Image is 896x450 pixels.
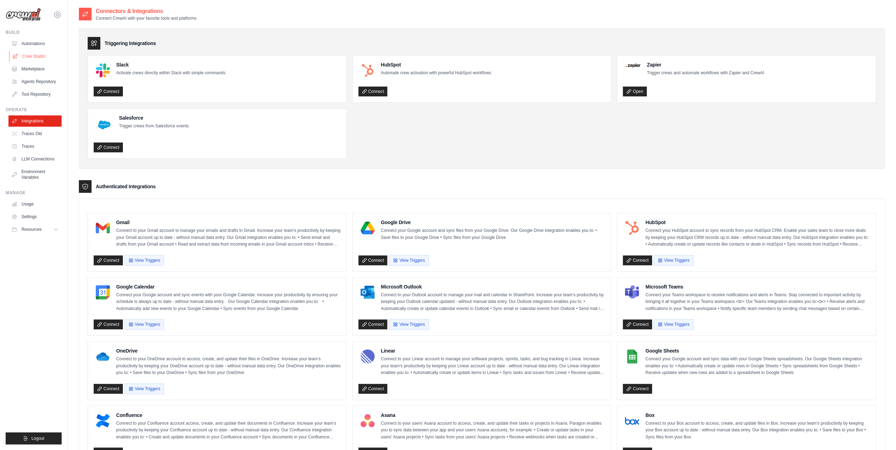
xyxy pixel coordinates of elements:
[381,70,491,77] p: Automate crew activation with powerful HubSpot workflows
[381,61,491,68] h4: HubSpot
[625,349,639,363] img: Google Sheets Logo
[96,63,110,77] img: Slack Logo
[94,255,123,265] a: Connect
[116,292,341,312] p: Connect your Google account and sync events with your Google Calendar. Increase your productivity...
[647,70,764,77] p: Trigger crews and automate workflows with Zapier and CrewAI
[381,292,606,312] p: Connect to your Outlook account to manage your mail and calendar in SharePoint. Increase your tea...
[645,292,870,312] p: Connect your Teams workspace to receive notifications and alerts in Teams. Stay connected to impo...
[623,319,652,329] a: Connect
[21,227,42,232] span: Resources
[6,432,62,444] button: Logout
[8,38,62,49] a: Automations
[8,63,62,75] a: Marketplace
[96,221,110,235] img: Gmail Logo
[361,414,375,428] img: Asana Logo
[381,227,606,241] p: Connect your Google account and sync files from your Google Drive. Our Google Drive integration e...
[361,221,375,235] img: Google Drive Logo
[105,40,156,47] h3: Triggering Integrations
[389,319,428,330] button: View Triggers
[116,227,341,248] p: Connect to your Gmail account to manage your emails and drafts in Gmail. Increase your team’s pro...
[8,128,62,139] a: Traces Old
[6,190,62,196] div: Manage
[96,349,110,363] img: OneDrive Logo
[125,384,164,394] button: View Triggers
[623,87,646,96] a: Open
[116,347,341,354] h4: OneDrive
[381,412,606,419] h4: Asana
[125,255,164,266] button: View Triggers
[647,61,764,68] h4: Zapier
[623,384,652,394] a: Connect
[94,142,123,152] a: Connect
[96,15,196,21] p: Connect CrewAI with your favorite tools and platforms
[8,211,62,222] a: Settings
[8,198,62,210] a: Usage
[116,420,341,441] p: Connect to your Confluence account access, create, and update their documents in Confluence. Incr...
[8,115,62,127] a: Integrations
[645,347,870,354] h4: Google Sheets
[119,114,189,121] h4: Salesforce
[381,283,606,290] h4: Microsoft Outlook
[625,414,639,428] img: Box Logo
[8,153,62,165] a: LLM Connections
[358,255,388,265] a: Connect
[381,347,606,354] h4: Linear
[6,8,41,21] img: Logo
[125,319,164,330] button: View Triggers
[645,412,870,419] h4: Box
[361,349,375,363] img: Linear Logo
[119,123,189,130] p: Trigger crews from Salesforce events
[361,63,375,77] img: HubSpot Logo
[8,224,62,235] button: Resources
[94,87,123,96] a: Connect
[8,89,62,100] a: Tool Repository
[645,283,870,290] h4: Microsoft Teams
[381,356,606,376] p: Connect to your Linear account to manage your software projects, sprints, tasks, and bug tracking...
[8,141,62,152] a: Traces
[389,255,428,266] button: View Triggers
[96,116,113,133] img: Salesforce Logo
[625,285,639,299] img: Microsoft Teams Logo
[94,319,123,329] a: Connect
[645,219,870,226] h4: HubSpot
[645,227,870,248] p: Connect your HubSpot account to sync records from your HubSpot CRM. Enable your sales team to clo...
[116,412,341,419] h4: Confluence
[96,7,196,15] h2: Connectors & Integrations
[8,76,62,87] a: Agents Repository
[116,70,225,77] p: Activate crews directly within Slack with simple commands
[6,30,62,35] div: Build
[94,384,123,394] a: Connect
[96,414,110,428] img: Confluence Logo
[31,436,44,441] span: Logout
[116,283,341,290] h4: Google Calendar
[9,51,62,62] a: Crew Studio
[96,183,156,190] h3: Authenticated Integrations
[625,221,639,235] img: HubSpot Logo
[381,219,606,226] h4: Google Drive
[6,107,62,113] div: Operate
[358,319,388,329] a: Connect
[96,285,110,299] img: Google Calendar Logo
[8,166,62,183] a: Environment Variables
[116,356,341,376] p: Connect to your OneDrive account to access, create, and update their files in OneDrive. Increase ...
[654,319,693,330] button: View Triggers
[654,255,693,266] button: View Triggers
[116,219,341,226] h4: Gmail
[358,87,388,96] a: Connect
[623,255,652,265] a: Connect
[625,63,640,68] img: Zapier Logo
[861,416,896,450] iframe: Chat Widget
[645,356,870,376] p: Connect your Google account and sync data with your Google Sheets spreadsheets. Our Google Sheets...
[381,420,606,441] p: Connect to your users’ Asana account to access, create, and update their tasks or projects in Asa...
[116,61,225,68] h4: Slack
[645,420,870,441] p: Connect to your Box account to access, create, and update files in Box. Increase your team’s prod...
[361,285,375,299] img: Microsoft Outlook Logo
[358,384,388,394] a: Connect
